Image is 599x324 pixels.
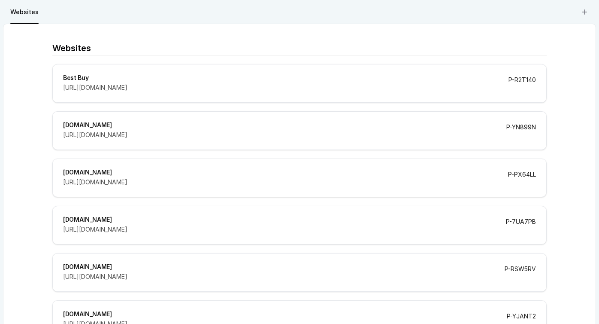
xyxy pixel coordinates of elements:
[494,254,546,291] div: P-RSW5RV
[52,111,547,150] a: [DOMAIN_NAME][URL][DOMAIN_NAME]P-YN899N
[63,122,486,128] div: [DOMAIN_NAME]
[63,272,484,281] div: [URL][DOMAIN_NAME]
[496,206,546,244] div: P-7UA7PB
[7,4,42,20] a: Websites
[52,41,547,55] h1: Websites
[63,178,487,186] div: [URL][DOMAIN_NAME]
[63,225,485,234] div: [URL][DOMAIN_NAME]
[52,159,547,197] a: [DOMAIN_NAME][URL][DOMAIN_NAME]P-PX64LL
[52,206,547,245] a: [DOMAIN_NAME][URL][DOMAIN_NAME]P-7UA7PB
[498,159,546,197] div: P-PX64LL
[63,75,488,81] div: Best Buy
[63,169,487,175] div: [DOMAIN_NAME]
[63,217,485,223] div: [DOMAIN_NAME]
[577,4,592,20] a: Create
[496,112,546,150] div: P-YN899N
[52,253,547,292] a: [DOMAIN_NAME][URL][DOMAIN_NAME]P-RSW5RV
[63,311,486,317] div: [DOMAIN_NAME]
[63,264,484,270] div: [DOMAIN_NAME]
[498,64,546,102] div: P-R2T140
[63,131,486,139] div: [URL][DOMAIN_NAME]
[63,83,488,92] div: [URL][DOMAIN_NAME]
[52,64,547,103] a: Best Buy[URL][DOMAIN_NAME]P-R2T140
